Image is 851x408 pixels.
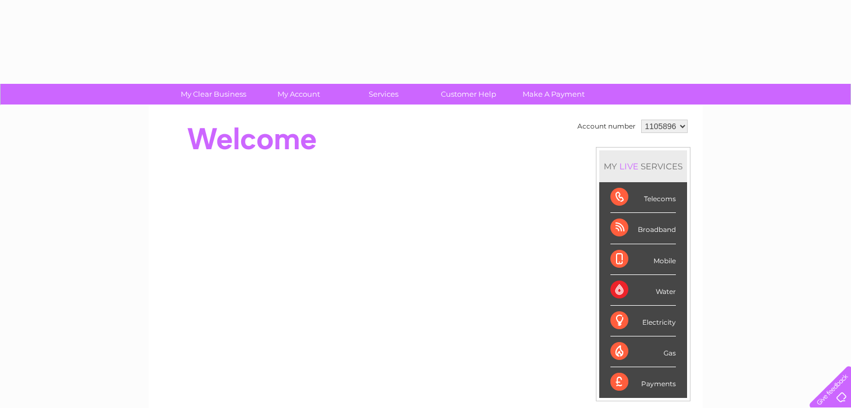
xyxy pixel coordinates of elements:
[167,84,260,105] a: My Clear Business
[252,84,345,105] a: My Account
[617,161,641,172] div: LIVE
[610,182,676,213] div: Telecoms
[575,117,638,136] td: Account number
[507,84,600,105] a: Make A Payment
[610,213,676,244] div: Broadband
[337,84,430,105] a: Services
[599,150,687,182] div: MY SERVICES
[422,84,515,105] a: Customer Help
[610,336,676,367] div: Gas
[610,306,676,336] div: Electricity
[610,367,676,397] div: Payments
[610,244,676,275] div: Mobile
[610,275,676,306] div: Water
